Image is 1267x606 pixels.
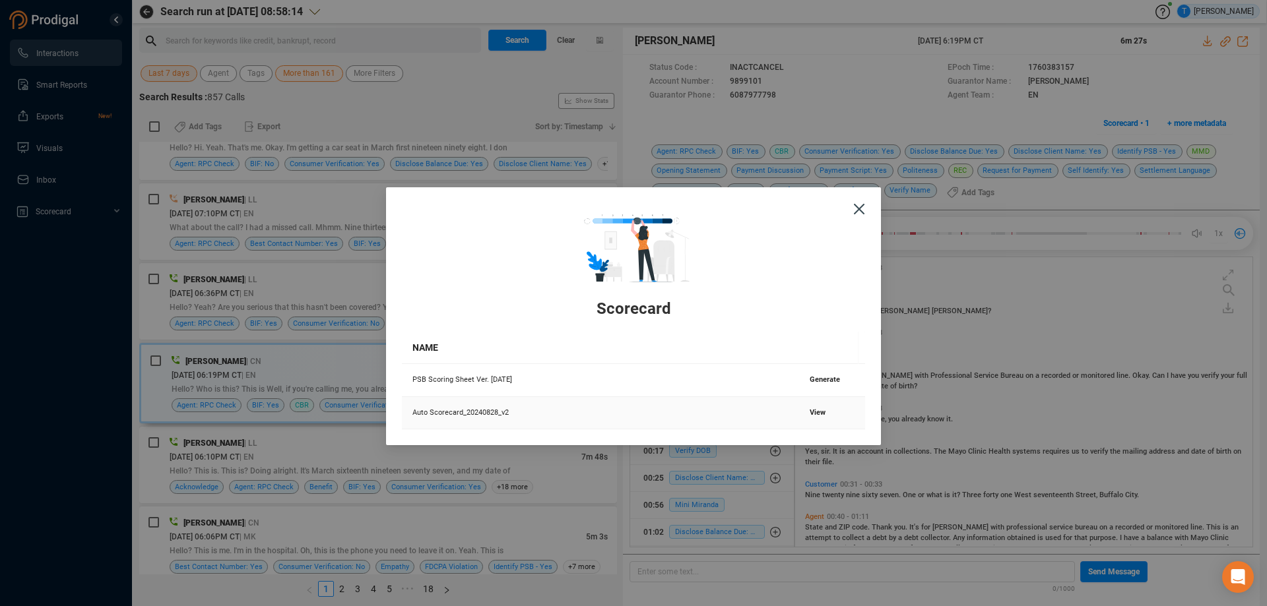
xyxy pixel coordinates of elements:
span: PSB Scoring Sheet Ver. [DATE] [412,375,512,384]
button: Close [837,187,881,231]
th: Name [402,332,793,364]
div: Open Intercom Messenger [1222,561,1254,593]
span: Generate [810,375,840,384]
span: Auto Scorecard_20240828_v2 [412,408,509,417]
span: Scorecard [402,297,865,322]
span: View [810,408,826,417]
